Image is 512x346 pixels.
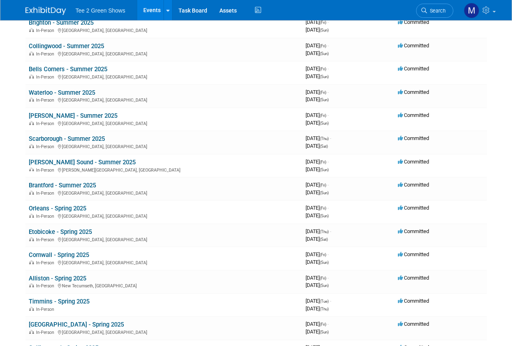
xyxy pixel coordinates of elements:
[306,228,331,234] span: [DATE]
[327,42,329,49] span: -
[320,51,329,56] span: (Sun)
[29,182,96,189] a: Brantford - Summer 2025
[29,329,299,335] div: [GEOGRAPHIC_DATA], [GEOGRAPHIC_DATA]
[306,50,329,56] span: [DATE]
[306,275,329,281] span: [DATE]
[36,144,57,149] span: In-Person
[306,143,328,149] span: [DATE]
[36,191,57,196] span: In-Person
[320,113,326,118] span: (Fri)
[306,306,329,312] span: [DATE]
[29,143,299,149] div: [GEOGRAPHIC_DATA], [GEOGRAPHIC_DATA]
[320,136,329,141] span: (Thu)
[29,50,299,57] div: [GEOGRAPHIC_DATA], [GEOGRAPHIC_DATA]
[36,283,57,289] span: In-Person
[398,321,429,327] span: Committed
[320,90,326,95] span: (Fri)
[320,44,326,48] span: (Fri)
[36,237,57,242] span: In-Person
[320,206,326,210] span: (Fri)
[29,89,95,96] a: Waterloo - Summer 2025
[29,66,107,73] a: Bells Corners - Summer 2025
[320,307,329,311] span: (Thu)
[36,330,57,335] span: In-Person
[398,275,429,281] span: Committed
[306,182,329,188] span: [DATE]
[398,298,429,304] span: Committed
[29,228,92,236] a: Etobicoke - Spring 2025
[320,121,329,125] span: (Sun)
[29,259,299,265] div: [GEOGRAPHIC_DATA], [GEOGRAPHIC_DATA]
[306,120,329,126] span: [DATE]
[29,237,34,241] img: In-Person Event
[464,3,479,18] img: Michael Kruger
[29,144,34,148] img: In-Person Event
[320,183,326,187] span: (Fri)
[398,205,429,211] span: Committed
[320,67,326,71] span: (Fri)
[398,42,429,49] span: Committed
[320,98,329,102] span: (Sun)
[29,166,299,173] div: [PERSON_NAME][GEOGRAPHIC_DATA], [GEOGRAPHIC_DATA]
[36,121,57,126] span: In-Person
[306,27,329,33] span: [DATE]
[306,212,329,219] span: [DATE]
[320,237,328,242] span: (Sat)
[306,112,329,118] span: [DATE]
[306,73,329,79] span: [DATE]
[398,66,429,72] span: Committed
[29,42,104,50] a: Collingwood - Summer 2025
[29,298,89,305] a: Timmins - Spring 2025
[320,160,326,164] span: (Fri)
[29,307,34,311] img: In-Person Event
[330,298,331,304] span: -
[29,168,34,172] img: In-Person Event
[306,96,329,102] span: [DATE]
[327,182,329,188] span: -
[398,19,429,25] span: Committed
[327,159,329,165] span: -
[320,144,328,149] span: (Sat)
[36,214,57,219] span: In-Person
[25,7,66,15] img: ExhibitDay
[306,189,329,195] span: [DATE]
[320,20,326,25] span: (Fri)
[29,27,299,33] div: [GEOGRAPHIC_DATA], [GEOGRAPHIC_DATA]
[29,74,34,79] img: In-Person Event
[327,275,329,281] span: -
[306,89,329,95] span: [DATE]
[320,253,326,257] span: (Fri)
[29,98,34,102] img: In-Person Event
[327,251,329,257] span: -
[327,205,329,211] span: -
[306,166,329,172] span: [DATE]
[398,112,429,118] span: Committed
[327,89,329,95] span: -
[306,298,331,304] span: [DATE]
[29,205,86,212] a: Orleans - Spring 2025
[36,28,57,33] span: In-Person
[29,282,299,289] div: New Tecumseth, [GEOGRAPHIC_DATA]
[36,168,57,173] span: In-Person
[29,121,34,125] img: In-Person Event
[327,112,329,118] span: -
[76,7,125,14] span: Tee 2 Green Shows
[36,74,57,80] span: In-Person
[29,283,34,287] img: In-Person Event
[306,159,329,165] span: [DATE]
[330,228,331,234] span: -
[29,251,89,259] a: Cornwall - Spring 2025
[306,282,329,288] span: [DATE]
[29,191,34,195] img: In-Person Event
[29,236,299,242] div: [GEOGRAPHIC_DATA], [GEOGRAPHIC_DATA]
[320,168,329,172] span: (Sun)
[36,98,57,103] span: In-Person
[36,51,57,57] span: In-Person
[416,4,453,18] a: Search
[29,275,86,282] a: Alliston - Spring 2025
[398,159,429,165] span: Committed
[29,28,34,32] img: In-Person Event
[320,191,329,195] span: (Sun)
[306,321,329,327] span: [DATE]
[29,321,124,328] a: [GEOGRAPHIC_DATA] - Spring 2025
